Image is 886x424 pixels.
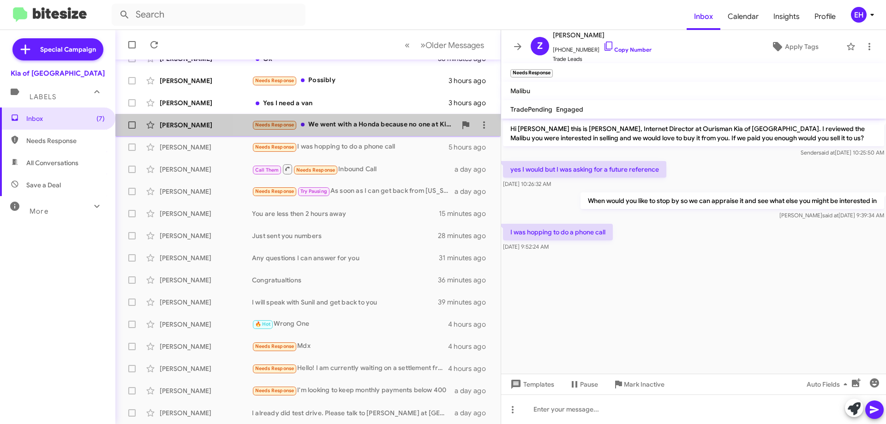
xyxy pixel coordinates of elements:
span: Needs Response [255,343,294,349]
span: Call Them [255,167,279,173]
button: Templates [501,376,562,393]
div: I was hopping to do a phone call [252,142,449,152]
div: [PERSON_NAME] [160,253,252,263]
span: Save a Deal [26,180,61,190]
div: a day ago [455,386,493,395]
span: Malibu [510,87,530,95]
span: Engaged [556,105,583,113]
p: Hi [PERSON_NAME] this is [PERSON_NAME], Internet Director at Ourisman Kia of [GEOGRAPHIC_DATA]. I... [503,120,884,146]
div: a day ago [455,187,493,196]
div: [PERSON_NAME] [160,187,252,196]
span: said at [819,149,835,156]
div: Just sent you numbers [252,231,438,240]
span: said at [822,212,838,219]
a: Special Campaign [12,38,103,60]
a: Calendar [720,3,766,30]
span: All Conversations [26,158,78,167]
div: 28 minutes ago [438,231,493,240]
span: More [30,207,48,215]
div: [PERSON_NAME] [160,386,252,395]
span: [PERSON_NAME] [553,30,652,41]
div: Yes I need a van [252,98,449,107]
div: 39 minutes ago [438,298,493,307]
div: [PERSON_NAME] [160,342,252,351]
div: 3 hours ago [449,98,493,107]
div: 4 hours ago [448,364,493,373]
div: Wrong One [252,319,448,329]
span: Z [537,39,543,54]
span: Needs Response [255,188,294,194]
span: » [420,39,425,51]
div: Possibly [252,75,449,86]
span: Inbox [26,114,105,123]
span: TradePending [510,105,552,113]
div: I already did test drive. Please talk to [PERSON_NAME] at [GEOGRAPHIC_DATA]. [252,408,455,418]
button: Auto Fields [799,376,858,393]
div: [PERSON_NAME] [160,364,252,373]
span: Older Messages [425,40,484,50]
input: Search [112,4,305,26]
span: [DATE] 9:52:24 AM [503,243,549,250]
div: We went with a Honda because no one at Kia wanted to give numbers [252,119,456,130]
div: 15 minutes ago [439,209,493,218]
a: Profile [807,3,843,30]
div: I will speak with Sunil and get back to you [252,298,438,307]
span: Pause [580,376,598,393]
div: [PERSON_NAME] [160,98,252,107]
span: 🔥 Hot [255,321,271,327]
div: [PERSON_NAME] [160,209,252,218]
div: [PERSON_NAME] [160,275,252,285]
span: Templates [509,376,554,393]
div: [PERSON_NAME] [160,120,252,130]
div: [PERSON_NAME] [160,143,252,152]
span: Needs Response [26,136,105,145]
div: 36 minutes ago [438,275,493,285]
div: Inbound Call [252,163,455,175]
div: I'm looking to keep monthly payments below 400 [252,385,455,396]
span: Needs Response [296,167,335,173]
button: EH [843,7,876,23]
div: 4 hours ago [448,320,493,329]
div: As soon as I can get back from [US_STATE] which will be [DATE] [252,186,455,197]
p: yes I would but I was asking for a future reference [503,161,666,178]
div: Congratualtions [252,275,438,285]
div: 3 hours ago [449,76,493,85]
button: Apply Tags [747,38,842,55]
div: EH [851,7,867,23]
div: Hello! I am currently waiting on a settlement from my insurance company and hoping to come check ... [252,363,448,374]
span: Mark Inactive [624,376,664,393]
small: Needs Response [510,69,553,78]
span: Special Campaign [40,45,96,54]
span: Needs Response [255,122,294,128]
div: Kia of [GEOGRAPHIC_DATA] [11,69,105,78]
div: [PERSON_NAME] [160,408,252,418]
button: Next [415,36,490,54]
span: Apply Tags [785,38,819,55]
span: Inbox [687,3,720,30]
span: (7) [96,114,105,123]
div: [PERSON_NAME] [160,298,252,307]
span: Needs Response [255,78,294,84]
div: [PERSON_NAME] [160,320,252,329]
div: 31 minutes ago [439,253,493,263]
span: [DATE] 10:26:32 AM [503,180,551,187]
button: Previous [399,36,415,54]
div: [PERSON_NAME] [160,231,252,240]
button: Pause [562,376,605,393]
span: [PERSON_NAME] [DATE] 9:39:34 AM [779,212,884,219]
span: Needs Response [255,144,294,150]
div: a day ago [455,408,493,418]
div: Any questions I can answer for you [252,253,439,263]
span: Trade Leads [553,54,652,64]
a: Insights [766,3,807,30]
span: Try Pausing [300,188,327,194]
span: Auto Fields [807,376,851,393]
span: Sender [DATE] 10:25:50 AM [801,149,884,156]
span: Needs Response [255,365,294,371]
div: 5 hours ago [449,143,493,152]
nav: Page navigation example [400,36,490,54]
span: Labels [30,93,56,101]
